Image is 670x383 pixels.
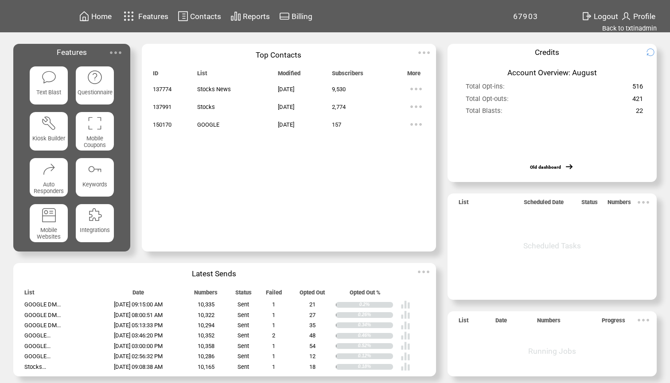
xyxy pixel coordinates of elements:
[350,289,381,300] span: Opted Out %
[114,312,163,318] span: [DATE] 08:00:51 AM
[197,86,231,93] span: Stocks News
[87,70,102,85] img: questionnaire.svg
[272,312,275,318] span: 1
[401,310,410,320] img: poll%20-%20white.svg
[495,317,507,328] span: Date
[300,289,325,300] span: Opted Out
[332,104,346,110] span: 2,774
[178,11,188,22] img: contacts.svg
[24,312,61,318] span: GOOGLE DM...
[87,161,102,177] img: keywords.svg
[190,12,221,21] span: Contacts
[358,353,393,359] div: 0.12%
[238,353,249,360] span: Sent
[309,312,316,318] span: 27
[415,44,433,62] img: ellypsis.svg
[114,301,163,308] span: [DATE] 09:15:00 AM
[153,104,171,110] span: 137991
[198,364,214,370] span: 10,165
[76,158,114,197] a: Keywords
[82,181,107,188] span: Keywords
[80,227,110,233] span: Integrations
[198,301,214,308] span: 10,335
[602,317,625,328] span: Progress
[272,343,275,349] span: 1
[466,95,509,107] span: Total Opt-outs:
[309,332,316,339] span: 48
[619,9,657,23] a: Profile
[243,12,270,21] span: Reports
[602,24,657,32] a: Back to txtinadmin
[272,364,275,370] span: 1
[401,341,410,351] img: poll%20-%20white.svg
[24,353,51,360] span: GOOGLE...
[332,86,346,93] span: 9,530
[272,301,275,308] span: 1
[358,333,393,339] div: 0.46%
[78,9,113,23] a: Home
[309,353,316,360] span: 12
[309,364,316,370] span: 18
[358,322,393,328] div: 0.34%
[632,82,643,94] span: 516
[332,70,363,81] span: Subscribers
[114,343,163,349] span: [DATE] 03:00:00 PM
[401,362,410,371] img: poll%20-%20white.svg
[30,112,68,151] a: Kiosk Builder
[57,48,87,57] span: Features
[84,135,106,148] span: Mobile Coupons
[114,353,163,360] span: [DATE] 02:56:32 PM
[32,135,65,142] span: Kiosk Builder
[30,204,68,243] a: Mobile Websites
[292,12,312,21] span: Billing
[24,322,61,329] span: GOOGLE DM...
[407,116,425,133] img: ellypsis.svg
[278,104,294,110] span: [DATE]
[120,8,170,25] a: Features
[401,321,410,330] img: poll%20-%20white.svg
[401,300,410,309] img: poll%20-%20white.svg
[272,332,275,339] span: 2
[114,332,163,339] span: [DATE] 03:46:20 PM
[91,12,112,21] span: Home
[278,70,300,81] span: Modified
[238,312,249,318] span: Sent
[76,204,114,243] a: Integrations
[153,70,158,81] span: ID
[197,121,219,128] span: GOOGLE
[278,121,294,128] span: [DATE]
[24,343,51,349] span: GOOGLE...
[358,312,393,318] div: 0.26%
[194,289,218,300] span: Numbers
[238,322,249,329] span: Sent
[121,9,136,23] img: features.svg
[537,317,561,328] span: Numbers
[359,302,393,308] div: 0.2%
[229,9,271,23] a: Reports
[401,352,410,361] img: poll%20-%20white.svg
[198,343,214,349] span: 10,358
[278,86,294,93] span: [DATE]
[407,70,421,81] span: More
[581,199,598,209] span: Status
[635,193,652,211] img: ellypsis.svg
[34,181,64,194] span: Auto Responders
[309,301,316,308] span: 21
[30,158,68,197] a: Auto Responders
[176,9,222,23] a: Contacts
[632,95,643,107] span: 421
[309,322,316,329] span: 35
[358,364,393,370] div: 0.18%
[24,301,61,308] span: GOOGLE DM...
[523,241,581,250] span: Scheduled Tasks
[153,86,171,93] span: 137774
[114,322,163,329] span: [DATE] 05:13:33 PM
[407,80,425,98] img: ellypsis.svg
[197,104,215,110] span: Stocks
[87,116,102,131] img: coupons.svg
[272,353,275,360] span: 1
[76,112,114,151] a: Mobile Coupons
[401,331,410,340] img: poll%20-%20white.svg
[272,322,275,329] span: 1
[192,269,236,278] span: Latest Sends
